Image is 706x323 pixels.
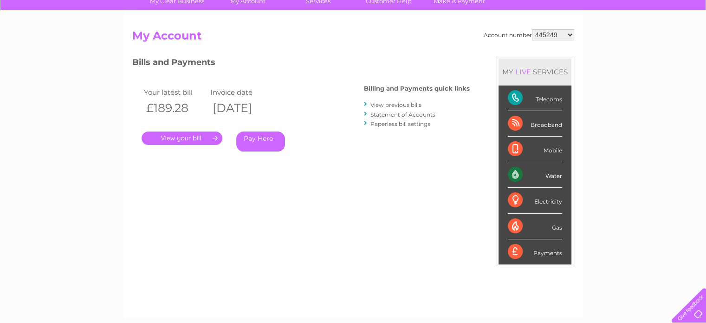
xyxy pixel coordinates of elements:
a: Blog [625,40,639,46]
a: Contact [644,40,667,46]
a: . [142,132,222,145]
div: Payments [508,239,562,264]
div: Account number [484,29,574,40]
a: 0333 014 3131 [531,5,595,16]
a: View previous bills [370,101,421,108]
a: Water [543,40,560,46]
img: logo.png [25,24,72,53]
a: Pay Here [236,132,285,152]
a: Telecoms [592,40,620,46]
div: Broadband [508,111,562,137]
h2: My Account [132,29,574,47]
div: MY SERVICES [499,59,571,85]
th: £189.28 [142,99,208,118]
a: Statement of Accounts [370,111,435,118]
a: Paperless bill settings [370,120,430,127]
a: Log out [675,40,697,46]
a: Energy [566,40,586,46]
div: Electricity [508,188,562,213]
h3: Bills and Payments [132,56,470,72]
div: Clear Business is a trading name of Verastar Limited (registered in [GEOGRAPHIC_DATA] No. 3667643... [134,5,573,45]
div: Water [508,162,562,188]
td: Your latest bill [142,86,208,99]
td: Invoice date [208,86,275,99]
h4: Billing and Payments quick links [364,85,470,92]
div: LIVE [513,67,533,76]
div: Mobile [508,137,562,162]
th: [DATE] [208,99,275,118]
div: Telecoms [508,86,562,111]
div: Gas [508,214,562,239]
